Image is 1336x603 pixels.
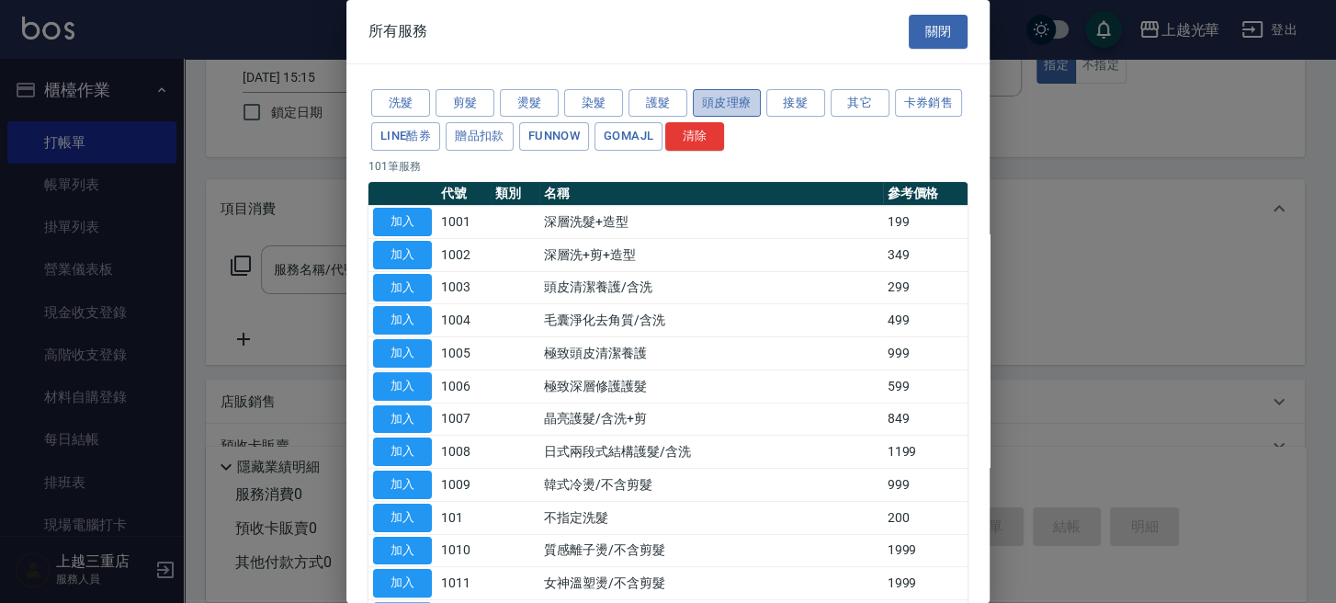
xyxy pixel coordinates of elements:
td: 199 [883,206,968,239]
td: 1005 [436,337,491,370]
button: 加入 [373,438,432,466]
button: 染髮 [564,89,623,118]
td: 499 [883,304,968,337]
td: 日式兩段式結構護髮/含洗 [539,436,883,469]
td: 299 [883,271,968,304]
td: 女神溫塑燙/不含剪髮 [539,567,883,600]
button: 其它 [831,89,889,118]
th: 名稱 [539,182,883,206]
td: 1006 [436,370,491,403]
td: 極致深層修護護髮 [539,370,883,403]
td: 1010 [436,534,491,567]
p: 101 筆服務 [368,158,968,175]
td: 101 [436,501,491,534]
button: 關閉 [909,15,968,49]
button: 加入 [373,569,432,597]
button: 卡券銷售 [895,89,963,118]
button: 加入 [373,274,432,302]
td: 毛囊淨化去角質/含洗 [539,304,883,337]
td: 1001 [436,206,491,239]
td: 1999 [883,534,968,567]
td: 頭皮清潔養護/含洗 [539,271,883,304]
td: 1999 [883,567,968,600]
td: 200 [883,501,968,534]
button: 加入 [373,339,432,368]
td: 1007 [436,403,491,436]
td: 質感離子燙/不含剪髮 [539,534,883,567]
button: FUNNOW [519,122,589,151]
td: 1003 [436,271,491,304]
span: 所有服務 [368,22,427,40]
button: 贈品扣款 [446,122,514,151]
button: 加入 [373,504,432,532]
button: GOMAJL [594,122,662,151]
button: 護髮 [628,89,687,118]
button: 加入 [373,372,432,401]
td: 999 [883,469,968,502]
td: 不指定洗髮 [539,501,883,534]
td: 極致頭皮清潔養護 [539,337,883,370]
button: 燙髮 [500,89,559,118]
button: 加入 [373,537,432,565]
td: 849 [883,403,968,436]
td: 1008 [436,436,491,469]
button: 清除 [665,122,724,151]
th: 類別 [491,182,539,206]
td: 晶亮護髮/含洗+剪 [539,403,883,436]
td: 韓式冷燙/不含剪髮 [539,469,883,502]
td: 1009 [436,469,491,502]
button: 加入 [373,306,432,335]
button: LINE酷券 [371,122,440,151]
button: 加入 [373,471,432,499]
td: 1199 [883,436,968,469]
td: 999 [883,337,968,370]
button: 接髮 [766,89,825,118]
button: 洗髮 [371,89,430,118]
td: 1004 [436,304,491,337]
td: 1011 [436,567,491,600]
button: 加入 [373,405,432,434]
td: 深層洗髮+造型 [539,206,883,239]
td: 深層洗+剪+造型 [539,238,883,271]
button: 剪髮 [436,89,494,118]
th: 參考價格 [883,182,968,206]
td: 349 [883,238,968,271]
td: 599 [883,370,968,403]
button: 加入 [373,241,432,269]
button: 頭皮理療 [693,89,761,118]
td: 1002 [436,238,491,271]
th: 代號 [436,182,491,206]
button: 加入 [373,208,432,236]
